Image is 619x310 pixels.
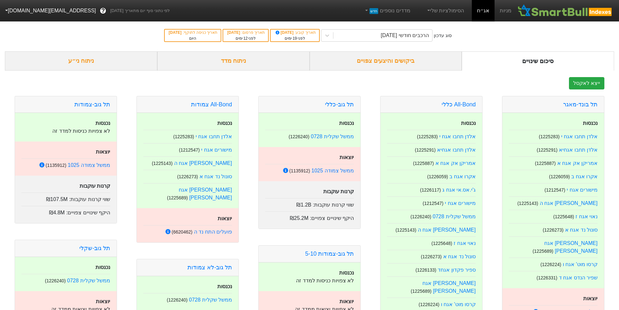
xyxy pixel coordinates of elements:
a: אלדן תחבו אגח י [561,134,598,139]
strong: יוצאות [218,216,232,221]
div: הרכבים חודשי [DATE] [381,32,429,39]
small: ( 1225283 ) [417,134,438,139]
a: [PERSON_NAME] אגח ה [174,160,232,166]
small: ( 1226059 ) [427,174,448,179]
small: ( 1225689 ) [533,249,553,254]
span: ₪25.2M [290,215,308,221]
div: היקף שינויים צפויים : [265,211,354,222]
span: ? [101,7,105,15]
strong: נכנסות [217,284,232,289]
span: [DATE] [169,30,183,35]
small: ( 1226240 ) [289,134,309,139]
a: סונול נד אגח א [200,174,232,179]
strong: נכנסות [96,264,110,270]
small: ( 1225283 ) [539,134,560,139]
small: ( 1226240 ) [167,297,187,303]
strong: נכנסות [96,120,110,126]
strong: יוצאות [96,299,110,304]
a: [PERSON_NAME] אגח [PERSON_NAME] [422,280,476,294]
img: SmartBull [517,4,614,17]
small: ( 1212547 ) [423,201,444,206]
a: אמריקן אק אגח א [435,160,476,166]
a: [PERSON_NAME] אגח [PERSON_NAME] [179,187,232,200]
div: ביקושים והיצעים צפויים [310,51,462,71]
p: לא צפויות כניסות למדד זה [21,127,110,135]
small: ( 1226224 ) [419,302,439,307]
small: ( 1226224 ) [540,262,561,267]
a: [PERSON_NAME] אגח [PERSON_NAME] [544,240,598,254]
div: תאריך כניסה לתוקף : [168,30,217,35]
div: לפני ימים [274,35,316,41]
a: מישורים אגח י [201,147,232,153]
small: ( 1226117 ) [420,187,441,193]
small: ( 1225648 ) [432,241,452,246]
a: תל גוב-לא צמודות [187,264,232,271]
small: ( 1135912 ) [45,163,66,168]
div: לפני ימים [226,35,265,41]
div: סיכום שינויים [462,51,614,71]
a: תל גוב-צמודות [74,101,110,108]
strong: נכנסות [217,120,232,126]
small: ( 1225291 ) [415,147,436,153]
small: ( 6620462 ) [172,229,192,235]
a: ממשל שקלית 0728 [67,278,110,283]
small: ( 1226240 ) [410,214,431,219]
small: ( 1225887 ) [535,161,556,166]
a: פועלים התח נד ה [194,229,232,235]
a: [PERSON_NAME] אגח ה [540,200,598,206]
a: ממשל שקלית 0728 [433,214,476,219]
a: מדדים נוספיםחדש [361,4,413,17]
small: ( 1226273 ) [543,227,563,233]
span: 12 [243,36,248,41]
a: אלדן תחבו אגחיא [559,147,598,153]
strong: נכנסות [339,270,354,276]
button: ייצא לאקסל [569,77,604,89]
strong: יוצאות [340,299,354,304]
div: היקף שינויים צפויים : [21,206,110,217]
small: ( 1226240 ) [45,278,66,283]
a: הסימולציות שלי [423,4,467,17]
a: תל גוב-שקלי [79,245,110,251]
span: [DATE] [275,30,295,35]
a: ממשל שקלית 0728 [311,134,354,139]
a: אלדן תחבו אגח י [196,134,232,139]
small: ( 1212547 ) [545,187,565,193]
strong: קרנות עוקבות [323,189,354,194]
div: שווי קרנות עוקבות : [21,193,110,203]
a: ספיר פקדון אגחד [438,267,476,273]
small: ( 1225291 ) [537,147,558,153]
div: תאריך פרסום : [226,30,265,35]
p: לא צפויות כניסות למדד זה [265,277,354,285]
a: ג'י.אס.אי אגח ג [442,187,476,193]
a: מישורים אגח י [567,187,598,193]
span: ₪107.5M [46,196,68,202]
a: All-Bond כללי [442,101,476,108]
span: היום [189,36,196,41]
a: אלדן תחבו אגח י [439,134,476,139]
a: All-Bond צמודות [191,101,232,108]
strong: נכנסות [583,120,598,126]
small: ( 1226331 ) [536,275,557,280]
small: ( 1225689 ) [411,289,432,294]
small: ( 1135912 ) [289,168,310,173]
div: תאריך קובע : [274,30,316,35]
small: ( 1226059 ) [549,174,570,179]
strong: נכנסות [461,120,476,126]
strong: קרנות עוקבות [80,183,110,189]
a: תל בונד-מאגר [563,101,598,108]
small: ( 1225648 ) [553,214,574,219]
small: ( 1225689 ) [167,195,188,200]
a: שפיר הנדס אגח ד [559,275,598,280]
a: תל גוב-כללי [325,101,354,108]
small: ( 1226273 ) [177,174,198,179]
strong: יוצאות [583,296,598,301]
div: ניתוח ני״ע [5,51,157,71]
div: סוג עדכון [434,32,452,39]
small: ( 1226273 ) [421,254,442,259]
strong: יוצאות [96,149,110,155]
div: שווי קרנות עוקבות : [265,198,354,209]
span: ₪1.2B [296,202,311,208]
a: נאוי אגח ז [575,214,598,219]
small: ( 1225887 ) [413,161,434,166]
small: ( 1225143 ) [152,161,173,166]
